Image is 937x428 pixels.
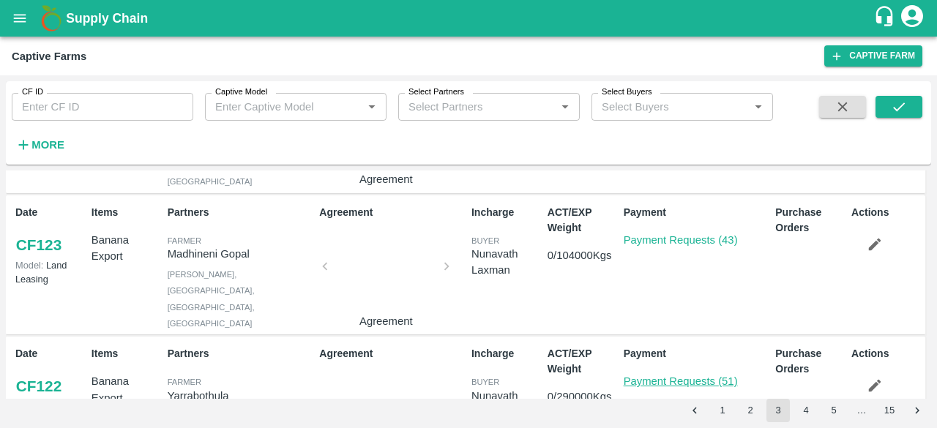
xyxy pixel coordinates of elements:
[624,375,738,387] a: Payment Requests (51)
[362,97,381,116] button: Open
[471,246,542,279] div: Nunavath Laxman
[822,399,845,422] button: Go to page 5
[331,313,441,329] p: Agreement
[906,399,929,422] button: Go to next page
[66,11,148,26] b: Supply Chain
[775,346,845,377] p: Purchase Orders
[331,171,441,187] p: Agreement
[12,47,86,66] div: Captive Farms
[319,346,466,361] p: Agreement
[471,205,542,220] p: Incharge
[548,247,618,263] p: 0 / 104000 Kgs
[92,232,162,265] p: Banana Export
[794,399,818,422] button: Go to page 4
[739,399,762,422] button: Go to page 2
[15,258,86,286] p: Land Leasing
[766,399,790,422] button: page 3
[12,93,193,121] input: Enter CF ID
[15,346,86,361] p: Date
[711,399,734,422] button: Go to page 1
[15,260,43,271] span: Model:
[851,205,922,220] p: Actions
[403,97,532,116] input: Select Partners
[15,205,86,220] p: Date
[749,97,768,116] button: Open
[548,388,618,405] p: 0 / 290000 Kgs
[596,97,725,116] input: Select Buyers
[319,205,466,220] p: Agreement
[3,1,37,35] button: open drawer
[548,346,618,377] p: ACT/EXP Weight
[15,373,62,399] a: CF122
[548,205,618,236] p: ACT/EXP Weight
[683,399,706,422] button: Go to previous page
[850,404,873,418] div: …
[31,139,64,151] strong: More
[15,232,62,258] a: CF123
[824,45,922,67] a: Captive Farm
[92,346,162,361] p: Items
[624,346,770,361] p: Payment
[22,86,43,98] label: CF ID
[168,346,314,361] p: Partners
[215,86,267,98] label: Captive Model
[92,205,162,220] p: Items
[92,373,162,406] p: Banana Export
[168,378,201,386] span: Farmer
[873,5,899,31] div: customer-support
[624,234,738,246] a: Payment Requests (43)
[556,97,575,116] button: Open
[471,378,499,386] span: buyer
[851,346,922,361] p: Actions
[209,97,358,116] input: Enter Captive Model
[471,346,542,361] p: Incharge
[471,236,499,245] span: buyer
[168,236,201,245] span: Farmer
[878,399,901,422] button: Go to page 15
[624,205,770,220] p: Payment
[168,246,314,262] p: Madhineni Gopal
[66,8,873,29] a: Supply Chain
[168,388,314,421] p: Yarrabothula [PERSON_NAME]
[602,86,652,98] label: Select Buyers
[37,4,66,33] img: logo
[168,205,314,220] p: Partners
[471,388,542,421] div: Nunavath Laxman
[408,86,464,98] label: Select Partners
[681,399,931,422] nav: pagination navigation
[899,3,925,34] div: account of current user
[168,270,255,328] span: [PERSON_NAME], [GEOGRAPHIC_DATA], [GEOGRAPHIC_DATA], [GEOGRAPHIC_DATA]
[775,205,845,236] p: Purchase Orders
[12,132,68,157] button: More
